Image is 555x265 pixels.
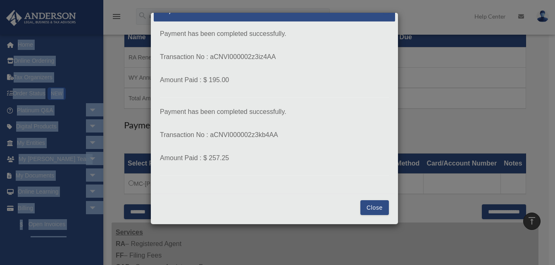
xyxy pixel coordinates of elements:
p: Transaction No : aCNVI000002z3kb4AA [160,129,389,141]
button: Close [360,200,389,215]
p: Payment has been completed successfully. [160,28,389,40]
p: Payment has been completed successfully. [160,106,389,118]
button: Close [383,5,389,14]
p: Transaction No : aCNVI000002z3iz4AA [160,51,389,63]
p: Amount Paid : $ 195.00 [160,74,389,86]
p: Amount Paid : $ 257.25 [160,152,389,164]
